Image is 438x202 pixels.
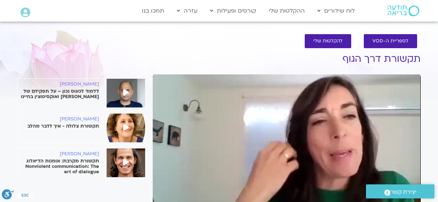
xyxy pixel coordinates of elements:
h6: [PERSON_NAME] [18,82,99,87]
h6: [PERSON_NAME] [18,116,99,122]
p: ללמוד לכעוס נכון – על תפקידם של [PERSON_NAME] ואוקסיטוצין בחיינו [18,89,99,100]
a: עזרה [173,4,201,18]
img: %D7%A2%D7%93%D7%99%D7%AA-%D7%91%D7%9F-%D7%A4%D7%95%D7%A8%D7%AA-1.jpeg [107,114,145,142]
a: [PERSON_NAME] ללמוד לכעוס נכון – על תפקידם של [PERSON_NAME] ואוקסיטוצין בחיינו [18,82,145,100]
a: יצירת קשר [366,184,434,198]
a: לוח שידורים [314,4,358,18]
span: יצירת קשר [390,187,416,197]
a: ההקלטות שלי [265,4,308,18]
p: תקשורת מקרבת: אומנות הדיאלוג Nonviolent communication: The art of dialogue [18,159,99,175]
p: תקשורת צלולה - איך לדבר מהלב [18,124,99,129]
span: להקלטות שלי [313,38,343,44]
img: YM-workshop_Small.jpg [107,148,145,177]
img: תודעה בריאה [388,5,419,16]
a: [PERSON_NAME] תקשורת מקרבת: אומנות הדיאלוג Nonviolent communication: The art of dialogue [18,151,145,175]
h1: תקשורת דרך הגוף [153,54,421,64]
a: לספריית ה-VOD [364,34,417,48]
a: להקלטות שלי [305,34,351,48]
a: תמכו בנו [138,4,168,18]
img: %D7%AA%D7%9E%D7%99%D7%A8-%D7%90%D7%A9%D7%9E%D7%9F-e1601904146928-2.jpg [107,79,145,107]
span: לספריית ה-VOD [372,38,408,44]
h6: [PERSON_NAME] [18,151,99,157]
a: [PERSON_NAME] תקשורת צלולה - איך לדבר מהלב [18,116,145,129]
a: קורסים ופעילות [206,4,260,18]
